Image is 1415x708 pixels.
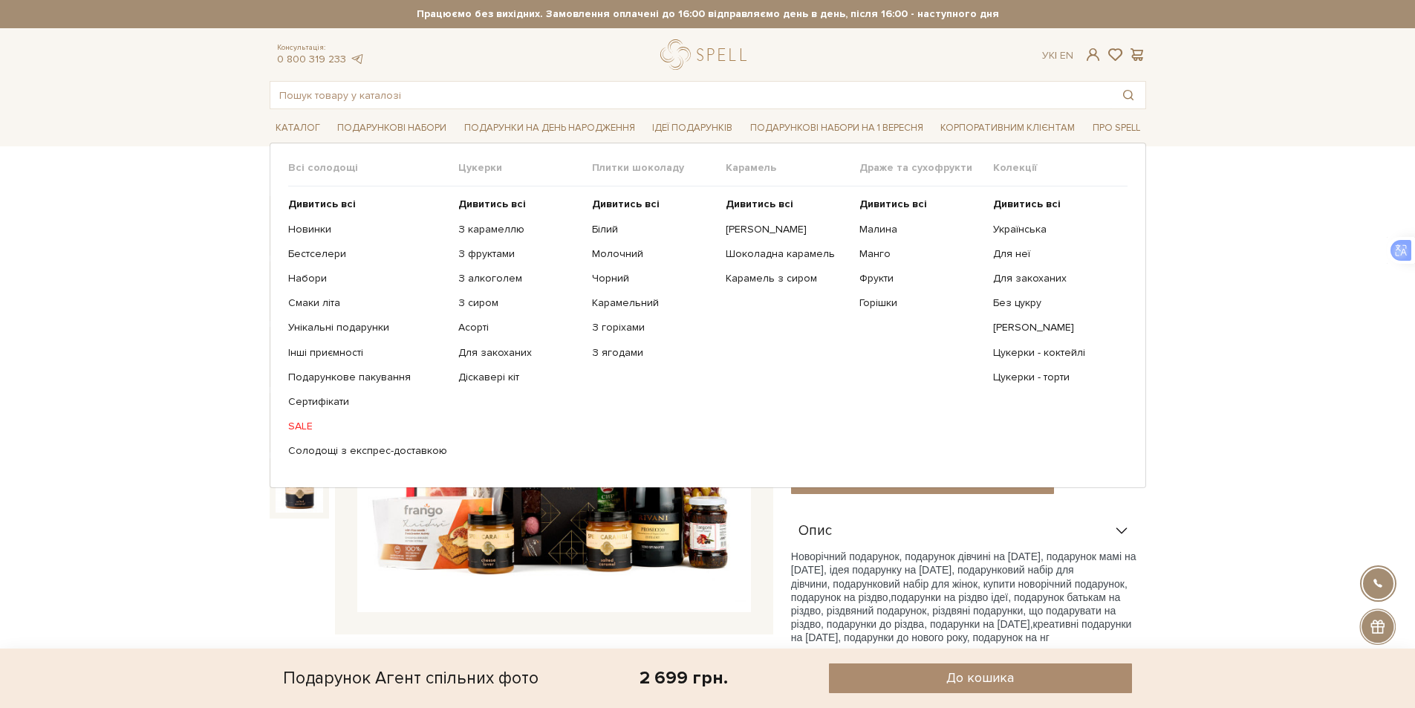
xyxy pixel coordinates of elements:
span: Опис [798,524,832,538]
a: Подарункові набори на 1 Вересня [744,115,929,140]
div: Каталог [270,143,1146,487]
a: З фруктами [458,247,581,261]
span: Колекції [993,161,1127,175]
span: Драже та сухофрукти [859,161,993,175]
a: Дивитись всі [993,198,1116,211]
span: подарунки на різдво ідеї, подарунок батькам на різдво, різдвяний подарунок, різдвяні подарунки, щ... [791,591,1121,630]
span: | [1055,49,1057,62]
b: Дивитись всі [592,198,660,210]
b: Дивитись всі [288,198,356,210]
a: Про Spell [1087,117,1146,140]
span: , [1030,618,1033,630]
span: Карамель [726,161,859,175]
a: Білий [592,223,715,236]
b: Дивитись всі [993,198,1061,210]
a: Асорті [458,321,581,334]
a: telegram [350,53,365,65]
a: Цукерки - торти [993,371,1116,384]
span: До кошика [946,669,1014,686]
a: Для закоханих [993,272,1116,285]
a: Дивитись всі [592,198,715,211]
a: Каталог [270,117,326,140]
a: Цукерки - коктейлі [993,346,1116,360]
a: Дивитись всі [859,198,982,211]
button: До кошика [829,663,1132,693]
img: Подарунок Агент спільних фото [276,464,323,512]
a: З горіхами [592,321,715,334]
a: Фрукти [859,272,982,285]
a: Унікальні подарунки [288,321,447,334]
a: Дивитись всі [726,198,848,211]
strong: Працюємо без вихідних. Замовлення оплачені до 16:00 відправляємо день в день, після 16:00 - насту... [270,7,1146,21]
a: 0 800 319 233 [277,53,346,65]
a: Без цукру [993,296,1116,310]
b: Дивитись всі [859,198,927,210]
a: Для неї [993,247,1116,261]
div: Ук [1042,49,1073,62]
a: Подарунки на День народження [458,117,641,140]
a: Інші приємності [288,346,447,360]
a: Малина [859,223,982,236]
a: Дивитись всі [458,198,581,211]
div: 2 699 грн. [640,666,728,689]
span: Новорічний подарунок, подарунок дівчині на [DATE], подарунок мамі на [DATE], ідея подарунку на [D... [791,551,1136,589]
span: , [888,591,891,603]
a: Для закоханих [458,346,581,360]
a: [PERSON_NAME] [726,223,848,236]
a: З алкоголем [458,272,581,285]
a: Українська [993,223,1116,236]
a: Корпоративним клієнтам [934,115,1081,140]
button: Пошук товару у каталозі [1111,82,1145,108]
a: logo [660,39,753,70]
a: Карамельний [592,296,715,310]
a: Подарункове пакування [288,371,447,384]
a: Чорний [592,272,715,285]
span: Цукерки [458,161,592,175]
span: Плитки шоколаду [592,161,726,175]
a: Манго [859,247,982,261]
a: Подарункові набори [331,117,452,140]
a: [PERSON_NAME] [993,321,1116,334]
a: Сертифікати [288,395,447,409]
span: , подарунок на різдво [791,578,1128,603]
a: Бестселери [288,247,447,261]
input: Пошук товару у каталозі [270,82,1111,108]
a: Дивитись всі [288,198,447,211]
b: Дивитись всі [726,198,793,210]
a: Солодощі з експрес-доставкою [288,444,447,458]
a: SALE [288,420,447,433]
a: З сиром [458,296,581,310]
b: Дивитись всі [458,198,526,210]
a: Горішки [859,296,982,310]
a: Новинки [288,223,447,236]
a: З карамеллю [458,223,581,236]
a: Шоколадна карамель [726,247,848,261]
a: Діскавері кіт [458,371,581,384]
a: En [1060,49,1073,62]
a: Молочний [592,247,715,261]
span: Всі солодощі [288,161,458,175]
span: Консультація: [277,43,365,53]
a: Карамель з сиром [726,272,848,285]
div: Подарунок Агент спільних фото [283,663,539,693]
a: З ягодами [592,346,715,360]
a: Смаки літа [288,296,447,310]
a: Набори [288,272,447,285]
a: Ідеї подарунків [646,117,738,140]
